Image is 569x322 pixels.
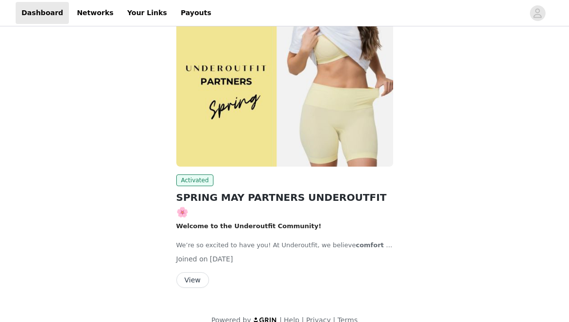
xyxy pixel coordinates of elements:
a: Your Links [121,2,173,24]
a: Networks [71,2,119,24]
img: Underoutfit [176,4,393,167]
span: [DATE] [210,255,233,263]
div: avatar [533,5,542,21]
button: View [176,272,209,288]
strong: Welcome to the Underoutfit Community! [176,222,321,230]
a: Dashboard [16,2,69,24]
a: Payouts [175,2,217,24]
h2: SPRING MAY PARTNERS UNDEROUTFIT 🌸 [176,190,393,219]
span: Joined on [176,255,208,263]
a: View [176,277,209,284]
p: We’re so excited to have you! At Underoutfit, we believe —which is why we design that move with y... [176,240,393,250]
span: Activated [176,174,214,186]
